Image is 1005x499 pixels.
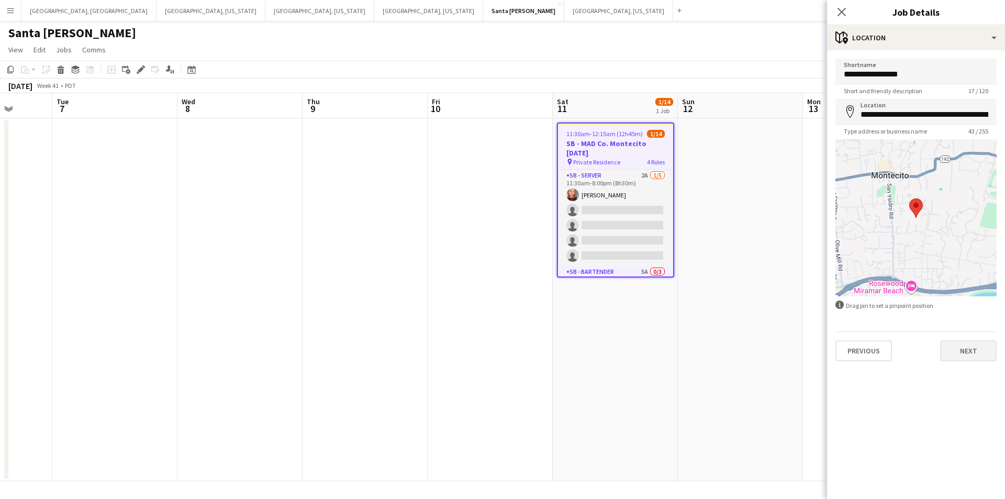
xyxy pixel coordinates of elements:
[56,45,72,54] span: Jobs
[21,1,157,21] button: [GEOGRAPHIC_DATA], [GEOGRAPHIC_DATA]
[835,127,935,135] span: Type address or business name
[827,25,1005,50] div: Location
[655,98,673,106] span: 1/14
[835,87,931,95] span: Short and friendly description
[430,103,440,115] span: 10
[835,301,997,311] div: Drag pin to set a pinpoint position
[265,1,374,21] button: [GEOGRAPHIC_DATA], [US_STATE]
[682,97,695,106] span: Sun
[940,340,997,361] button: Next
[65,82,76,90] div: PDT
[555,103,568,115] span: 11
[57,97,69,106] span: Tue
[8,81,32,91] div: [DATE]
[78,43,110,57] a: Comms
[157,1,265,21] button: [GEOGRAPHIC_DATA], [US_STATE]
[180,103,195,115] span: 8
[564,1,673,21] button: [GEOGRAPHIC_DATA], [US_STATE]
[8,25,136,41] h1: Santa [PERSON_NAME]
[182,97,195,106] span: Wed
[82,45,106,54] span: Comms
[374,1,483,21] button: [GEOGRAPHIC_DATA], [US_STATE]
[558,139,673,158] h3: SB - MAD Co. Montecito [DATE]
[960,87,997,95] span: 17 / 120
[557,123,674,278] app-job-card: 11:30am-12:15am (12h45m) (Sun)1/14SB - MAD Co. Montecito [DATE] Private Residence4 RolesSB - Serv...
[307,97,320,106] span: Thu
[4,43,27,57] a: View
[647,158,665,166] span: 4 Roles
[35,82,61,90] span: Week 41
[305,103,320,115] span: 9
[432,97,440,106] span: Fri
[573,158,620,166] span: Private Residence
[557,97,568,106] span: Sat
[680,103,695,115] span: 12
[8,45,23,54] span: View
[647,130,665,138] span: 1/14
[52,43,76,57] a: Jobs
[566,130,647,138] span: 11:30am-12:15am (12h45m) (Sun)
[558,266,673,332] app-card-role: SB - Bartender5A0/32:30pm-11:00pm (8h30m)
[806,103,821,115] span: 13
[558,170,673,266] app-card-role: SB - Server2A1/511:30am-8:00pm (8h30m)[PERSON_NAME]
[483,1,564,21] button: Santa [PERSON_NAME]
[960,127,997,135] span: 43 / 255
[835,340,892,361] button: Previous
[29,43,50,57] a: Edit
[807,97,821,106] span: Mon
[656,107,673,115] div: 1 Job
[33,45,46,54] span: Edit
[55,103,69,115] span: 7
[827,5,1005,19] h3: Job Details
